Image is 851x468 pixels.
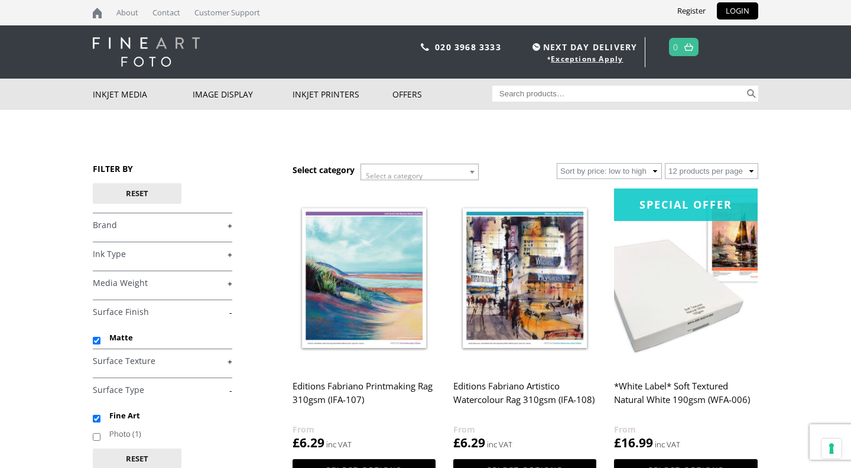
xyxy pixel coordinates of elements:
[453,434,460,451] span: £
[614,188,757,451] a: Special Offer*White Label* Soft Textured Natural White 190gsm (WFA-006) £16.99
[293,188,436,451] a: Editions Fabriano Printmaking Rag 310gsm (IFA-107) £6.29
[93,271,232,294] h4: Media Weight
[614,434,621,451] span: £
[93,163,232,174] h3: FILTER BY
[109,425,221,443] label: Photo
[673,38,678,56] a: 0
[293,375,436,422] h2: Editions Fabriano Printmaking Rag 310gsm (IFA-107)
[93,79,193,110] a: Inkjet Media
[551,54,623,64] a: Exceptions Apply
[293,188,436,368] img: Editions Fabriano Printmaking Rag 310gsm (IFA-107)
[614,434,653,451] bdi: 16.99
[93,300,232,323] h4: Surface Finish
[93,242,232,265] h4: Ink Type
[293,79,392,110] a: Inkjet Printers
[366,171,423,181] span: Select a category
[93,37,200,67] img: logo-white.svg
[93,278,232,289] a: +
[453,434,485,451] bdi: 6.29
[614,188,757,221] div: Special Offer
[193,79,293,110] a: Image Display
[453,188,596,368] img: Editions Fabriano Artistico Watercolour Rag 310gsm (IFA-108)
[93,249,232,260] a: +
[745,86,758,102] button: Search
[93,385,232,396] a: -
[492,86,745,102] input: Search products…
[93,349,232,372] h4: Surface Texture
[453,375,596,422] h2: Editions Fabriano Artistico Watercolour Rag 310gsm (IFA-108)
[717,2,758,19] a: LOGIN
[132,428,141,439] span: (1)
[293,164,355,175] h3: Select category
[614,188,757,368] img: *White Label* Soft Textured Natural White 190gsm (WFA-006)
[532,43,540,51] img: time.svg
[93,213,232,236] h4: Brand
[821,438,842,459] button: Your consent preferences for tracking technologies
[530,40,637,54] span: NEXT DAY DELIVERY
[684,43,693,51] img: basket.svg
[109,407,221,425] label: Fine Art
[109,329,221,347] label: Matte
[93,378,232,401] h4: Surface Type
[293,434,324,451] bdi: 6.29
[453,188,596,451] a: Editions Fabriano Artistico Watercolour Rag 310gsm (IFA-108) £6.29
[293,434,300,451] span: £
[557,163,662,179] select: Shop order
[93,356,232,367] a: +
[93,307,232,318] a: -
[93,183,181,204] button: Reset
[392,79,492,110] a: Offers
[421,43,429,51] img: phone.svg
[435,41,501,53] a: 020 3968 3333
[668,2,714,19] a: Register
[614,375,757,422] h2: *White Label* Soft Textured Natural White 190gsm (WFA-006)
[93,220,232,231] a: +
